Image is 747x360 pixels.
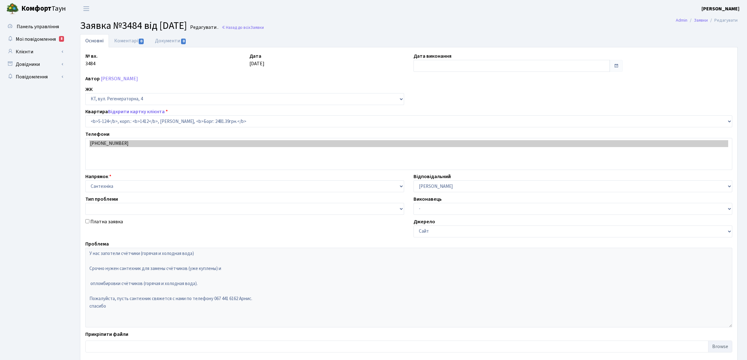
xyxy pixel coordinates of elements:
[16,36,56,43] span: Мої повідомлення
[249,52,261,60] label: Дата
[21,3,51,13] b: Комфорт
[90,218,123,225] label: Платна заявка
[89,140,728,147] option: [PHONE_NUMBER]
[3,20,66,33] a: Панель управління
[3,71,66,83] a: Повідомлення
[85,331,128,338] label: Прикріпити файли
[150,34,192,47] a: Документи
[80,34,109,47] a: Основні
[3,58,66,71] a: Довідники
[108,108,165,115] a: Відкрити картку клієнта
[676,17,687,24] a: Admin
[85,86,93,93] label: ЖК
[694,17,708,24] a: Заявки
[85,248,732,327] textarea: У нас запотели счётчики (горячая и холодная вода) Срочно нужен сантехник для замены счётчиков (уж...
[139,39,144,44] span: 0
[101,75,138,82] a: [PERSON_NAME]
[3,45,66,58] a: Клієнти
[80,19,187,33] span: Заявка №3484 від [DATE]
[414,173,451,180] label: Відповідальний
[85,173,111,180] label: Напрямок
[59,36,64,42] div: 8
[189,24,218,30] small: Редагувати .
[17,23,59,30] span: Панель управління
[85,240,109,248] label: Проблема
[85,115,732,127] select: )
[414,52,451,60] label: Дата виконання
[414,218,435,225] label: Джерело
[702,5,739,12] b: [PERSON_NAME]
[21,3,66,14] span: Таун
[85,75,100,82] label: Автор
[708,17,738,24] li: Редагувати
[250,24,264,30] span: Заявки
[702,5,739,13] a: [PERSON_NAME]
[221,24,264,30] a: Назад до всіхЗаявки
[109,34,150,47] a: Коментарі
[78,3,94,14] button: Переключити навігацію
[85,130,109,138] label: Телефони
[85,108,168,115] label: Квартира
[85,195,118,203] label: Тип проблеми
[414,195,442,203] label: Виконавець
[245,52,409,72] div: [DATE]
[3,33,66,45] a: Мої повідомлення8
[6,3,19,15] img: logo.png
[85,52,98,60] label: № вх.
[181,39,186,44] span: 0
[81,52,245,72] div: 3484
[666,14,747,27] nav: breadcrumb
